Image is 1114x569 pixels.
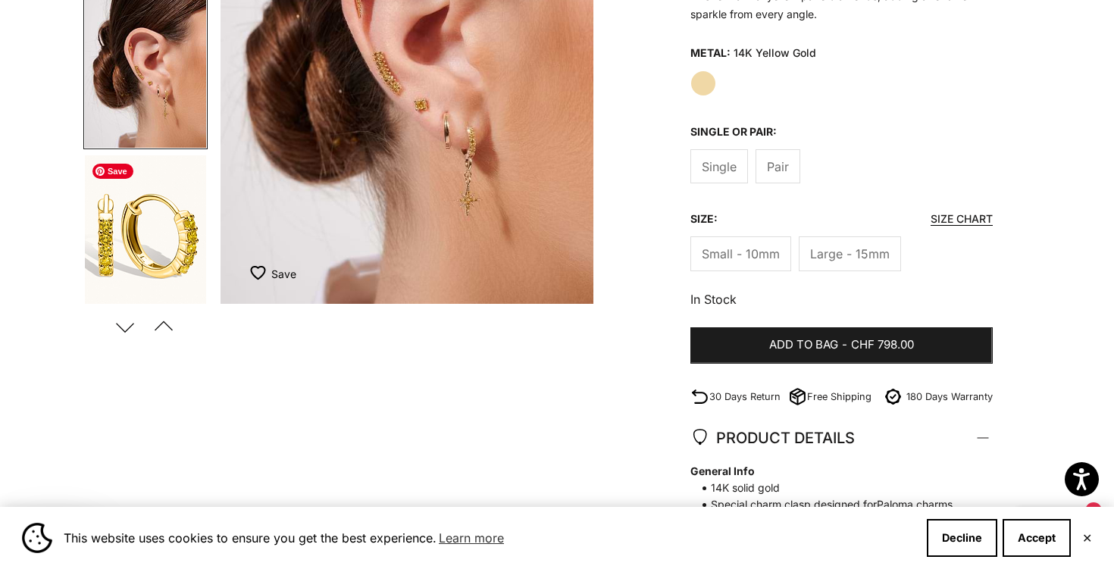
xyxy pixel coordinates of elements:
img: #YellowGold [85,155,206,305]
span: This website uses cookies to ensure you get the best experience. [64,527,915,549]
span: 14K solid gold [690,480,978,496]
img: wishlist [250,265,271,280]
p: Free Shipping [807,389,871,405]
span: Add to bag [769,336,838,355]
strong: General Info [690,463,978,480]
legend: Single or Pair: [690,120,777,143]
img: Cookie banner [22,523,52,553]
span: Large - 15mm [810,244,890,264]
a: Paloma charms [877,498,953,511]
span: Save [92,164,133,179]
p: 180 Days Warranty [906,389,993,405]
button: Accept [1003,519,1071,557]
button: Add to Wishlist [250,258,296,289]
span: Small - 10mm [702,244,780,264]
legend: Metal: [690,42,731,64]
variant-option-value: 14K Yellow Gold [734,42,816,64]
span: PRODUCT DETAILS [690,425,855,451]
p: In Stock [690,289,993,309]
span: CHF 798.00 [851,336,914,355]
button: Go to item 5 [83,154,208,306]
span: Single [702,157,737,177]
legend: Size: [690,208,718,230]
summary: PRODUCT DETAILS [690,410,993,466]
button: Size chart [931,213,993,226]
span: Special charm clasp designed for [690,496,978,513]
a: Learn more [437,527,506,549]
button: Add to bag-CHF 798.00 [690,327,993,364]
span: Pair [767,157,789,177]
button: Close [1082,533,1092,542]
p: 30 Days Return [709,389,781,405]
button: Decline [927,519,997,557]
